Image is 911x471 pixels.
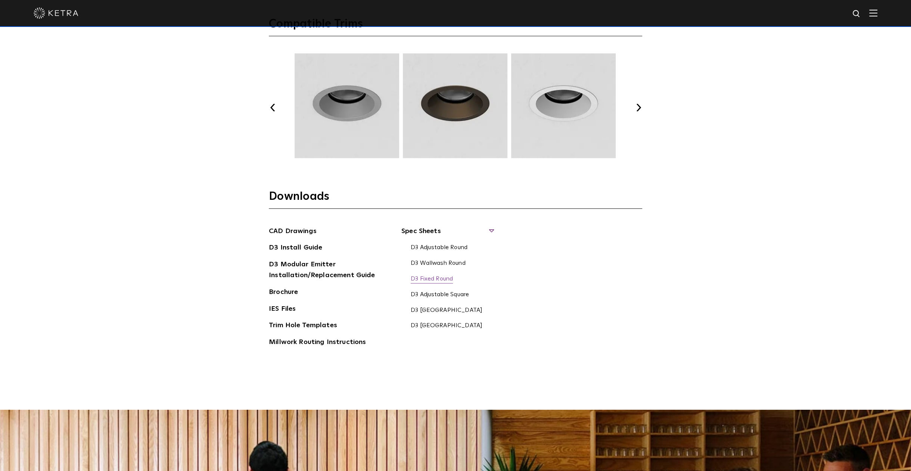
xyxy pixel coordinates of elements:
[269,189,642,209] h3: Downloads
[411,291,469,299] a: D3 Adjustable Square
[269,337,366,349] a: Millwork Routing Instructions
[852,9,861,19] img: search icon
[269,304,296,316] a: IES Files
[401,226,493,242] span: Spec Sheets
[411,307,482,315] a: D3 [GEOGRAPHIC_DATA]
[869,9,877,16] img: Hamburger%20Nav.svg
[269,259,381,282] a: D3 Modular Emitter Installation/Replacement Guide
[269,287,298,299] a: Brochure
[411,260,466,268] a: D3 Wallwash Round
[411,244,467,252] a: D3 Adjustable Round
[293,53,400,158] img: TRM003.webp
[411,322,482,330] a: D3 [GEOGRAPHIC_DATA]
[510,53,617,158] img: TRM005.webp
[269,226,317,238] a: CAD Drawings
[402,53,509,158] img: TRM004.webp
[411,275,453,283] a: D3 Fixed Round
[269,242,322,254] a: D3 Install Guide
[34,7,78,19] img: ketra-logo-2019-white
[269,104,276,111] button: Previous
[269,320,337,332] a: Trim Hole Templates
[635,104,642,111] button: Next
